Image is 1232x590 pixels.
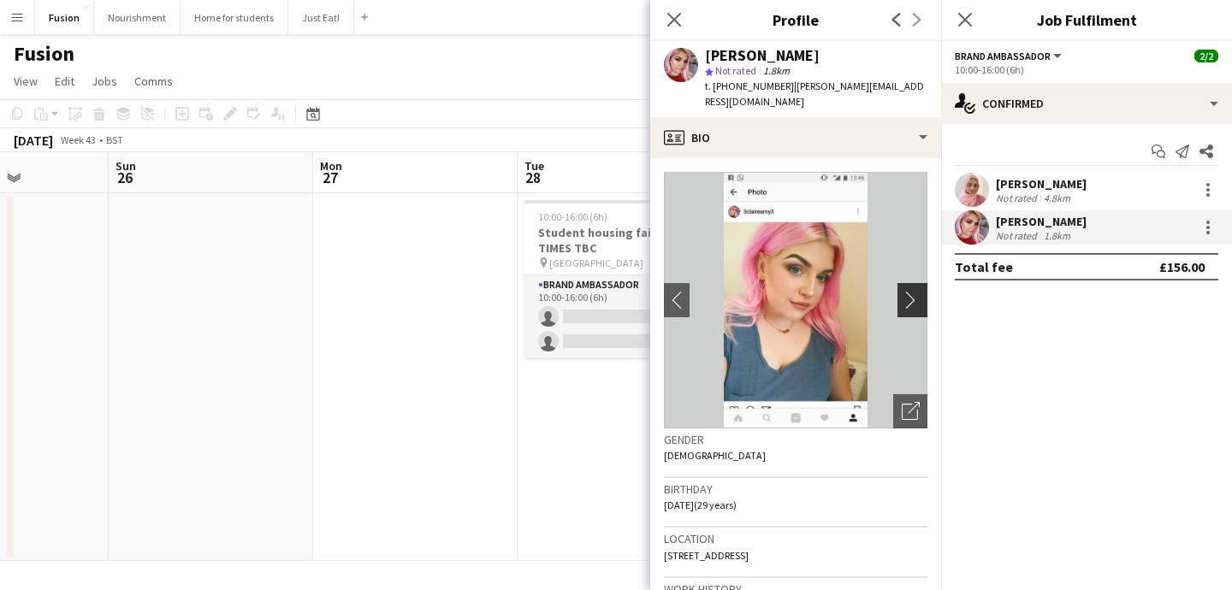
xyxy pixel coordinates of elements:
span: [DATE] (29 years) [664,499,737,511]
div: Open photos pop-in [893,394,927,428]
h3: Profile [650,9,941,31]
a: View [7,70,44,92]
span: Brand Ambassador [955,50,1051,62]
h3: Job Fulfilment [941,9,1232,31]
span: 10:00-16:00 (6h) [538,210,607,223]
h3: Student housing fair--York TIMES TBC [524,225,716,256]
div: Confirmed [941,83,1232,124]
button: Nourishment [94,1,181,34]
span: 27 [317,168,342,187]
a: Edit [48,70,81,92]
div: [PERSON_NAME] [705,48,820,63]
span: Tue [524,158,544,174]
div: Not rated [996,192,1040,204]
span: Mon [320,158,342,174]
button: Home for students [181,1,288,34]
span: Sun [115,158,136,174]
span: Week 43 [56,133,99,146]
div: Bio [650,117,941,158]
div: Total fee [955,258,1013,275]
div: 4.8km [1040,192,1074,204]
span: | [PERSON_NAME][EMAIL_ADDRESS][DOMAIN_NAME] [705,80,924,108]
div: [DATE] [14,132,53,149]
span: 1.8km [760,64,793,77]
button: Brand Ambassador [955,50,1064,62]
span: [DEMOGRAPHIC_DATA] [664,449,766,462]
span: [GEOGRAPHIC_DATA] [549,257,643,269]
span: 28 [522,168,544,187]
span: 2/2 [1194,50,1218,62]
span: View [14,74,38,89]
div: 10:00-16:00 (6h) [955,63,1218,76]
span: Not rated [715,64,756,77]
button: Just Eat! [288,1,354,34]
img: Crew avatar or photo [664,172,927,428]
span: Comms [134,74,173,89]
h3: Gender [664,432,927,447]
div: Not rated [996,229,1040,242]
a: Jobs [85,70,124,92]
div: [PERSON_NAME] [996,214,1087,229]
a: Comms [127,70,180,92]
span: 26 [113,168,136,187]
div: £156.00 [1159,258,1205,275]
app-card-role: Brand Ambassador5A0/210:00-16:00 (6h) [524,275,716,358]
div: [PERSON_NAME] [996,176,1087,192]
h1: Fusion [14,41,74,67]
span: t. [PHONE_NUMBER] [705,80,794,92]
span: Edit [55,74,74,89]
span: [STREET_ADDRESS] [664,549,749,562]
span: Jobs [92,74,117,89]
h3: Location [664,531,927,546]
button: Fusion [35,1,94,34]
app-job-card: 10:00-16:00 (6h)0/2Student housing fair--York TIMES TBC [GEOGRAPHIC_DATA]1 RoleBrand Ambassador5A... [524,200,716,358]
h3: Birthday [664,481,927,497]
div: 1.8km [1040,229,1074,242]
div: BST [106,133,123,146]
